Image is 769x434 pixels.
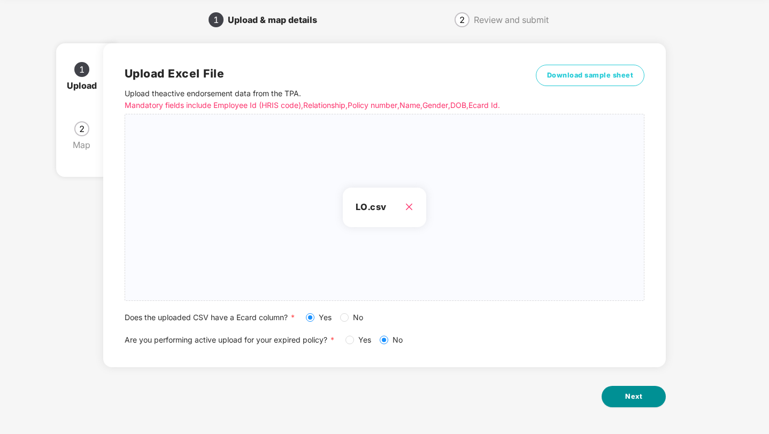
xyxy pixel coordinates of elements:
p: Upload the active endorsement data from the TPA . [125,88,514,111]
span: close [405,203,413,211]
button: Next [602,386,666,407]
span: LO.csv close [125,114,644,300]
div: Upload [67,77,105,94]
button: Download sample sheet [536,65,645,86]
span: 1 [79,65,84,74]
span: No [349,312,367,323]
span: Download sample sheet [547,70,634,81]
span: Next [625,391,642,402]
h2: Upload Excel File [125,65,514,82]
div: Map [73,136,99,153]
h3: LO.csv [356,200,414,214]
div: Does the uploaded CSV have a Ecard column? [125,312,645,323]
div: Upload & map details [228,11,326,28]
span: 2 [79,125,84,133]
span: 2 [459,15,465,24]
span: No [388,334,407,346]
div: Review and submit [474,11,549,28]
span: Yes [354,334,375,346]
span: Yes [314,312,336,323]
div: Are you performing active upload for your expired policy? [125,334,645,346]
span: 1 [213,15,219,24]
p: Mandatory fields include Employee Id (HRIS code), Relationship, Policy number, Name, Gender, DOB,... [125,99,514,111]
